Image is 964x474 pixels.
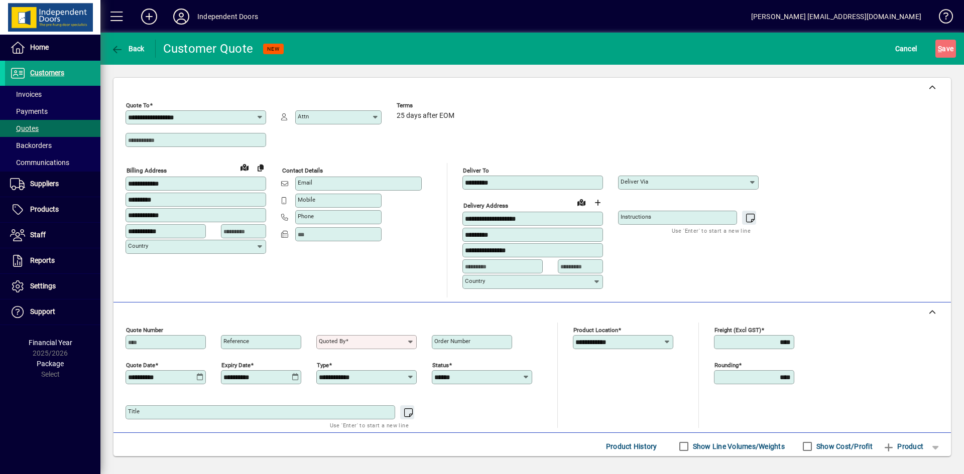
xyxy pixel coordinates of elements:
[5,197,100,222] a: Products
[253,160,269,176] button: Copy to Delivery address
[267,46,280,52] span: NEW
[317,361,329,368] mat-label: Type
[589,195,606,211] button: Choose address
[126,102,150,109] mat-label: Quote To
[883,438,923,454] span: Product
[606,438,657,454] span: Product History
[163,41,254,57] div: Customer Quote
[108,40,147,58] button: Back
[714,326,761,333] mat-label: Freight (excl GST)
[5,120,100,137] a: Quotes
[126,361,155,368] mat-label: Quote date
[10,124,39,132] span: Quotes
[126,326,163,333] mat-label: Quote number
[573,326,618,333] mat-label: Product location
[895,41,917,57] span: Cancel
[128,408,140,415] mat-label: Title
[197,9,258,25] div: Independent Doors
[111,45,145,53] span: Back
[5,274,100,299] a: Settings
[5,103,100,120] a: Payments
[5,86,100,103] a: Invoices
[10,141,52,149] span: Backorders
[319,338,345,345] mat-label: Quoted by
[30,307,55,315] span: Support
[5,172,100,197] a: Suppliers
[621,178,648,185] mat-label: Deliver via
[223,338,249,345] mat-label: Reference
[465,277,485,284] mat-label: Country
[30,180,59,188] span: Suppliers
[30,69,64,77] span: Customers
[298,113,309,120] mat-label: Attn
[30,282,56,290] span: Settings
[573,194,589,210] a: View on map
[672,225,751,236] mat-hint: Use 'Enter' to start a new line
[298,196,315,203] mat-label: Mobile
[938,41,953,57] span: ave
[10,90,42,98] span: Invoices
[37,360,64,368] span: Package
[434,338,470,345] mat-label: Order number
[298,213,314,220] mat-label: Phone
[236,159,253,175] a: View on map
[691,441,785,451] label: Show Line Volumes/Weights
[5,248,100,273] a: Reports
[397,112,454,120] span: 25 days after EOM
[463,167,489,174] mat-label: Deliver To
[30,231,46,239] span: Staff
[5,35,100,60] a: Home
[397,102,457,109] span: Terms
[128,242,148,249] mat-label: Country
[878,437,928,455] button: Product
[893,40,920,58] button: Cancel
[602,437,661,455] button: Product History
[29,339,72,347] span: Financial Year
[5,299,100,325] a: Support
[432,361,449,368] mat-label: Status
[931,2,951,35] a: Knowledge Base
[814,441,873,451] label: Show Cost/Profit
[938,45,942,53] span: S
[30,256,55,264] span: Reports
[751,9,921,25] div: [PERSON_NAME] [EMAIL_ADDRESS][DOMAIN_NAME]
[133,8,165,26] button: Add
[10,159,69,167] span: Communications
[5,154,100,171] a: Communications
[5,223,100,248] a: Staff
[30,205,59,213] span: Products
[10,107,48,115] span: Payments
[714,361,739,368] mat-label: Rounding
[935,40,956,58] button: Save
[298,179,312,186] mat-label: Email
[165,8,197,26] button: Profile
[221,361,251,368] mat-label: Expiry date
[5,137,100,154] a: Backorders
[100,40,156,58] app-page-header-button: Back
[621,213,651,220] mat-label: Instructions
[330,419,409,431] mat-hint: Use 'Enter' to start a new line
[30,43,49,51] span: Home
